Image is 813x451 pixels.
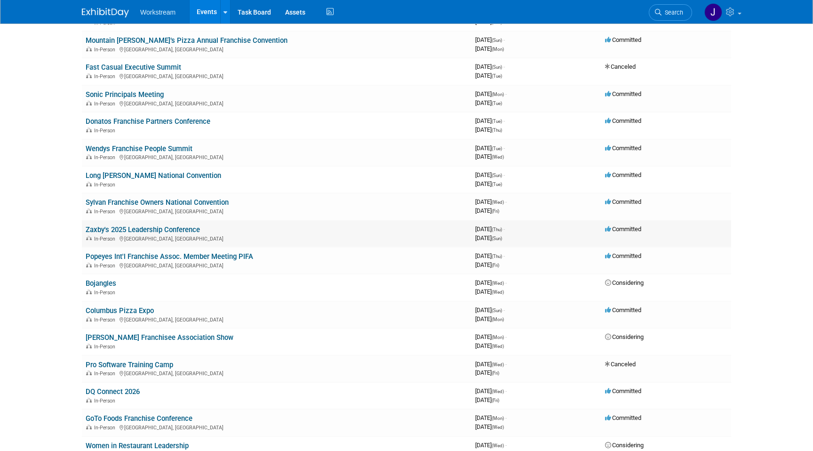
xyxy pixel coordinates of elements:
[492,119,502,124] span: (Tue)
[649,4,692,21] a: Search
[94,47,118,53] span: In-Person
[94,236,118,242] span: In-Person
[86,361,173,369] a: Pro Software Training Camp
[94,344,118,350] span: In-Person
[492,290,504,295] span: (Wed)
[492,38,502,43] span: (Sun)
[492,344,504,349] span: (Wed)
[492,317,504,322] span: (Mon)
[475,252,505,259] span: [DATE]
[605,333,644,340] span: Considering
[475,306,505,314] span: [DATE]
[86,198,229,207] a: Sylvan Franchise Owners National Convention
[475,342,504,349] span: [DATE]
[86,36,287,45] a: Mountain [PERSON_NAME]’s Pizza Annual Franchise Convention
[605,252,641,259] span: Committed
[492,47,504,52] span: (Mon)
[505,414,507,421] span: -
[503,171,505,178] span: -
[492,227,502,232] span: (Thu)
[475,63,505,70] span: [DATE]
[605,63,636,70] span: Canceled
[475,423,504,430] span: [DATE]
[492,416,504,421] span: (Mon)
[605,387,641,395] span: Committed
[86,45,468,53] div: [GEOGRAPHIC_DATA], [GEOGRAPHIC_DATA]
[492,101,502,106] span: (Tue)
[475,99,502,106] span: [DATE]
[605,117,641,124] span: Committed
[86,261,468,269] div: [GEOGRAPHIC_DATA], [GEOGRAPHIC_DATA]
[505,90,507,97] span: -
[492,370,499,376] span: (Fri)
[86,263,92,267] img: In-Person Event
[94,128,118,134] span: In-Person
[492,73,502,79] span: (Tue)
[86,171,221,180] a: Long [PERSON_NAME] National Convention
[492,128,502,133] span: (Thu)
[86,414,192,423] a: GoTo Foods Franchise Conference
[94,20,118,26] span: In-Person
[475,171,505,178] span: [DATE]
[94,398,118,404] span: In-Person
[492,20,502,25] span: (Thu)
[86,154,92,159] img: In-Person Event
[475,45,504,52] span: [DATE]
[475,145,505,152] span: [DATE]
[475,279,507,286] span: [DATE]
[86,72,468,80] div: [GEOGRAPHIC_DATA], [GEOGRAPHIC_DATA]
[492,443,504,448] span: (Wed)
[605,90,641,97] span: Committed
[86,117,210,126] a: Donatos Franchise Partners Conference
[94,370,118,377] span: In-Person
[605,171,641,178] span: Committed
[475,180,502,187] span: [DATE]
[505,442,507,449] span: -
[86,398,92,403] img: In-Person Event
[86,306,154,315] a: Columbus Pizza Expo
[86,252,253,261] a: Popeyes Int'l Franchise Assoc. Member Meeting PIFA
[492,425,504,430] span: (Wed)
[475,153,504,160] span: [DATE]
[475,18,502,25] span: [DATE]
[475,288,504,295] span: [DATE]
[492,335,504,340] span: (Mon)
[605,442,644,449] span: Considering
[86,182,92,186] img: In-Person Event
[492,146,502,151] span: (Tue)
[86,442,189,450] a: Women in Restaurant Leadership
[475,126,502,133] span: [DATE]
[492,64,502,70] span: (Sun)
[86,290,92,294] img: In-Person Event
[605,225,641,233] span: Committed
[86,344,92,348] img: In-Person Event
[475,396,499,403] span: [DATE]
[86,370,92,375] img: In-Person Event
[492,398,499,403] span: (Fri)
[475,387,507,395] span: [DATE]
[605,145,641,152] span: Committed
[94,263,118,269] span: In-Person
[86,279,116,288] a: Bojangles
[605,198,641,205] span: Committed
[492,182,502,187] span: (Tue)
[505,198,507,205] span: -
[86,423,468,431] div: [GEOGRAPHIC_DATA], [GEOGRAPHIC_DATA]
[704,3,722,21] img: Jaron Hall
[505,333,507,340] span: -
[503,145,505,152] span: -
[94,290,118,296] span: In-Person
[492,154,504,160] span: (Wed)
[475,369,499,376] span: [DATE]
[492,236,502,241] span: (Sun)
[503,117,505,124] span: -
[94,73,118,80] span: In-Person
[492,263,499,268] span: (Fri)
[140,8,175,16] span: Workstream
[503,252,505,259] span: -
[492,362,504,367] span: (Wed)
[86,425,92,429] img: In-Person Event
[86,145,192,153] a: Wendys Franchise People Summit
[475,261,499,268] span: [DATE]
[505,387,507,395] span: -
